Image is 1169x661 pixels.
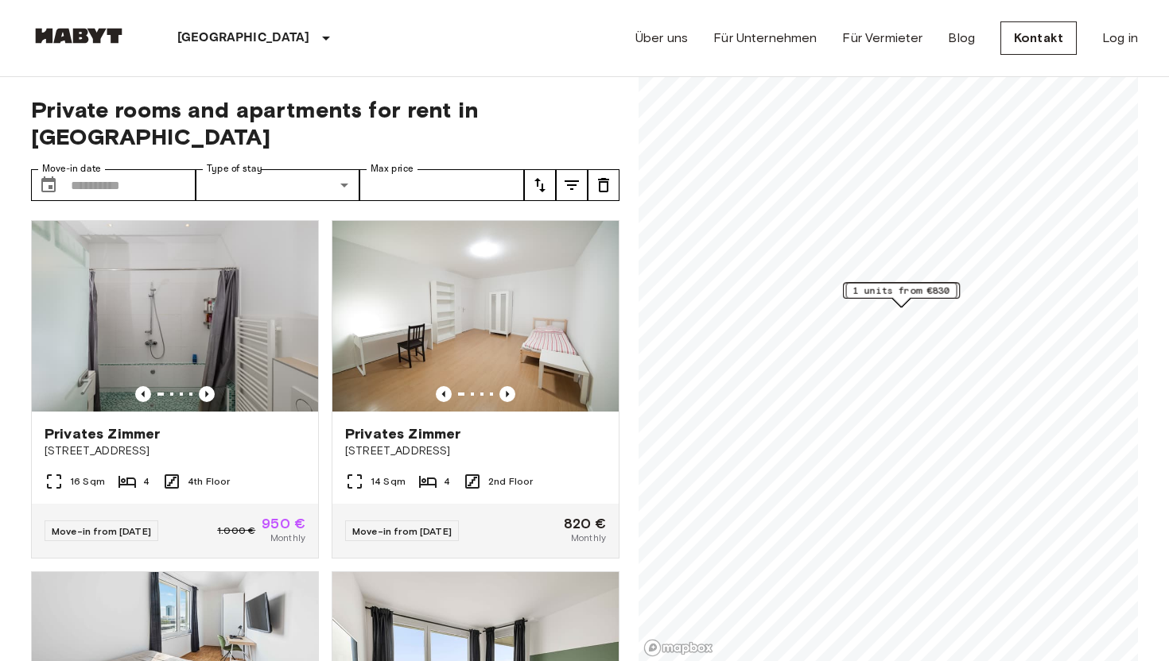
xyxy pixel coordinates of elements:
span: 1 units from €830 [853,284,950,298]
button: Previous image [199,386,215,402]
img: Habyt [31,28,126,44]
button: tune [556,169,588,201]
div: Map marker [846,283,957,307]
button: Previous image [499,386,515,402]
a: Marketing picture of unit DE-02-020-04MPrevious imagePrevious imagePrivates Zimmer[STREET_ADDRESS... [332,220,619,559]
a: Über uns [635,29,688,48]
span: Privates Zimmer [45,424,160,443]
span: 1.000 € [217,524,255,538]
a: Kontakt [1000,21,1077,55]
img: Marketing picture of unit DE-02-009-001-04HF [32,221,318,412]
a: Für Vermieter [842,29,922,48]
button: tune [524,169,556,201]
a: Blog [948,29,975,48]
span: 950 € [262,516,305,531]
button: Choose date [33,169,64,201]
span: 4 [444,474,450,489]
div: Map marker [843,283,960,307]
a: Mapbox logo [643,639,713,657]
span: 820 € [564,516,606,531]
label: Move-in date [42,162,101,176]
span: 2nd Floor [488,474,533,489]
a: Marketing picture of unit DE-02-009-001-04HFPrevious imagePrevious imagePrivates Zimmer[STREET_AD... [31,220,319,559]
label: Max price [371,162,414,176]
span: 4th Floor [188,474,230,489]
button: Previous image [135,386,151,402]
img: Marketing picture of unit DE-02-020-04M [332,221,619,412]
span: Monthly [571,531,606,545]
span: Move-in from [DATE] [352,525,452,537]
span: [STREET_ADDRESS] [45,443,305,459]
span: Move-in from [DATE] [52,525,151,537]
span: 4 [143,474,150,489]
button: tune [588,169,619,201]
a: Log in [1102,29,1138,48]
span: Monthly [270,531,305,545]
a: Für Unternehmen [713,29,817,48]
span: Private rooms and apartments for rent in [GEOGRAPHIC_DATA] [31,96,619,150]
span: [STREET_ADDRESS] [345,443,606,459]
span: 16 Sqm [70,474,105,489]
button: Previous image [436,386,452,402]
span: 14 Sqm [371,474,406,489]
p: [GEOGRAPHIC_DATA] [177,29,310,48]
label: Type of stay [207,162,262,176]
span: Privates Zimmer [345,424,460,443]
